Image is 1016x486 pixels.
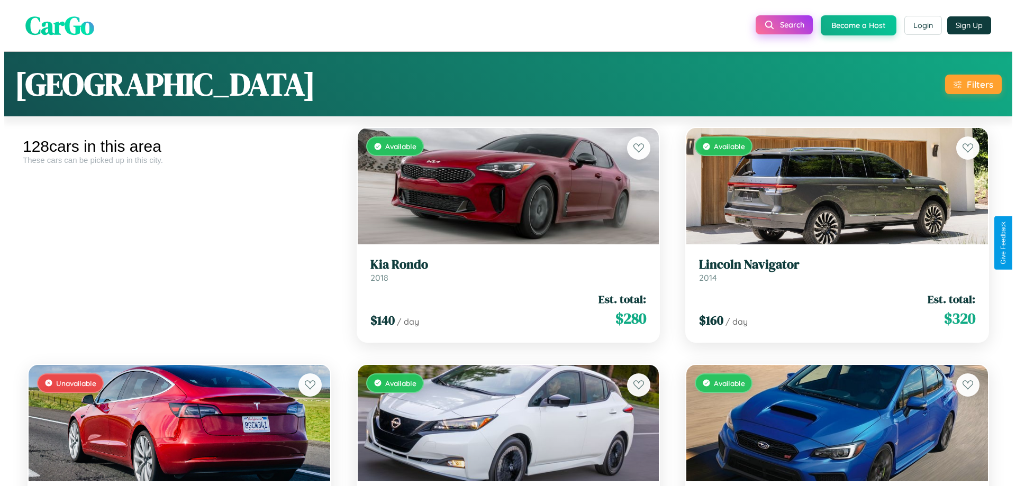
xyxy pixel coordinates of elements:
[940,308,971,329] span: $ 320
[721,316,743,327] span: / day
[611,308,642,329] span: $ 280
[963,79,989,90] div: Filters
[366,257,642,283] a: Kia Rondo2018
[695,257,971,272] h3: Lincoln Navigator
[366,311,391,329] span: $ 140
[817,15,892,35] button: Become a Host
[21,8,90,43] span: CarGo
[900,16,938,35] button: Login
[923,291,971,307] span: Est. total:
[11,62,311,106] h1: [GEOGRAPHIC_DATA]
[695,272,713,283] span: 2014
[52,379,92,388] span: Unavailable
[695,311,719,329] span: $ 160
[995,222,1003,264] div: Give Feedback
[19,137,332,155] div: 128 cars in this area
[751,15,809,34] button: Search
[381,142,412,151] span: Available
[990,216,1009,270] button: Give Feedback
[710,142,741,151] span: Available
[381,379,412,388] span: Available
[941,75,997,94] button: Filters
[776,20,800,30] span: Search
[19,155,332,164] div: These cars can be picked up in this city.
[366,272,384,283] span: 2018
[695,257,971,283] a: Lincoln Navigator2014
[710,379,741,388] span: Available
[366,257,642,272] h3: Kia Rondo
[393,316,415,327] span: / day
[594,291,642,307] span: Est. total:
[943,16,987,34] button: Sign Up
